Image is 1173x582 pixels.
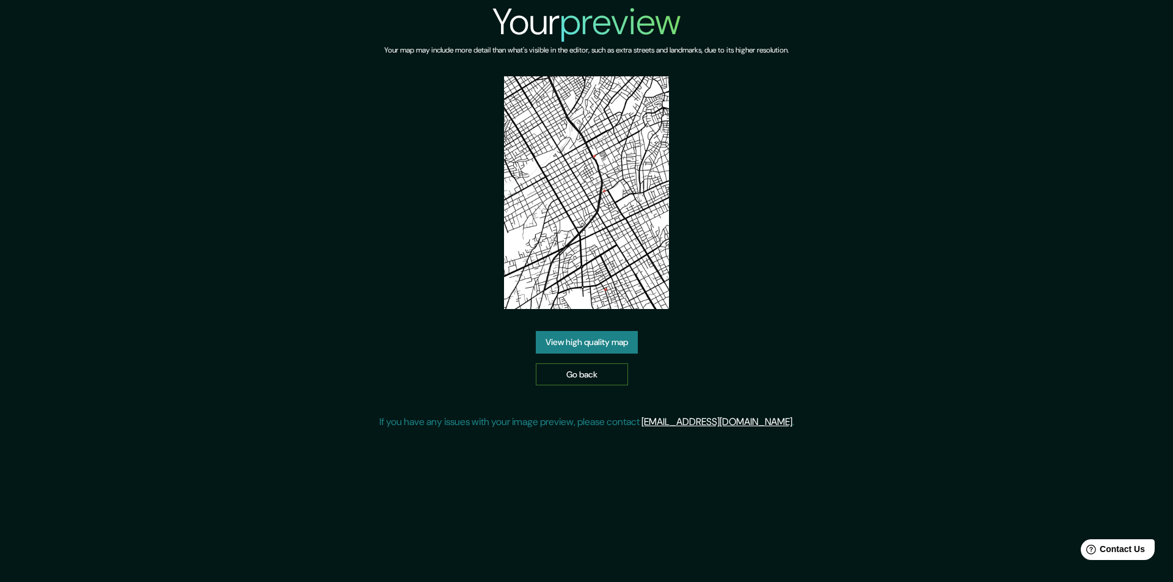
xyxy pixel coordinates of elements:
[536,331,638,354] a: View high quality map
[384,44,789,57] h6: Your map may include more detail than what's visible in the editor, such as extra streets and lan...
[1064,534,1160,569] iframe: Help widget launcher
[641,415,792,428] a: [EMAIL_ADDRESS][DOMAIN_NAME]
[536,363,628,386] a: Go back
[379,415,794,429] p: If you have any issues with your image preview, please contact .
[504,76,669,309] img: created-map-preview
